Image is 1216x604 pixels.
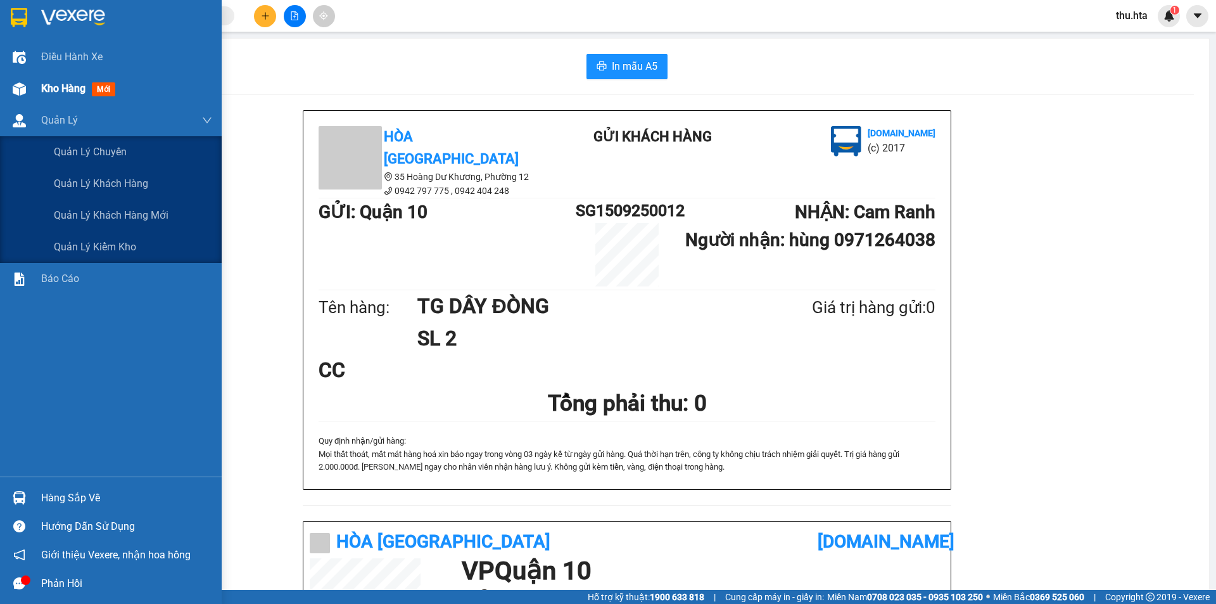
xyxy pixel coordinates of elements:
[254,5,276,27] button: plus
[1030,592,1084,602] strong: 0369 525 060
[650,592,704,602] strong: 1900 633 818
[868,128,935,138] b: [DOMAIN_NAME]
[319,11,328,20] span: aim
[685,229,935,250] b: Người nhận : hùng 0971264038
[867,592,983,602] strong: 0708 023 035 - 0935 103 250
[319,295,417,321] div: Tên hàng:
[417,290,750,322] h1: TG DÂY ĐÒNG
[1172,6,1177,15] span: 1
[384,186,393,195] span: phone
[13,520,25,532] span: question-circle
[54,144,127,160] span: Quản lý chuyến
[106,48,174,58] b: [DOMAIN_NAME]
[750,295,935,321] div: Giá trị hàng gửi: 0
[319,184,547,198] li: 0942 797 775 , 0942 404 248
[993,590,1084,604] span: Miền Bắc
[319,386,935,421] h1: Tổng phải thu: 0
[13,51,26,64] img: warehouse-icon
[41,574,212,593] div: Phản hồi
[54,207,168,223] span: Quản lý khách hàng mới
[725,590,824,604] span: Cung cấp máy in - giấy in:
[1146,593,1155,601] span: copyright
[41,112,78,128] span: Quản Lý
[41,547,191,563] span: Giới thiệu Vexere, nhận hoa hồng
[319,435,935,473] div: Quy định nhận/gửi hàng :
[284,5,306,27] button: file-add
[13,491,26,504] img: warehouse-icon
[106,60,174,76] li: (c) 2017
[384,129,519,167] b: Hòa [GEOGRAPHIC_DATA]
[1106,8,1158,23] span: thu.hta
[41,49,103,65] span: Điều hành xe
[54,239,136,255] span: Quản lý kiểm kho
[54,176,148,191] span: Quản lý khách hàng
[13,549,25,561] span: notification
[11,8,27,27] img: logo-vxr
[417,323,750,354] h1: SL 2
[597,61,607,73] span: printer
[1094,590,1096,604] span: |
[13,577,25,589] span: message
[319,170,547,184] li: 35 Hoàng Dư Khương, Phường 12
[290,11,299,20] span: file-add
[261,11,270,20] span: plus
[714,590,716,604] span: |
[41,517,212,536] div: Hướng dẫn sử dụng
[593,129,712,145] b: Gửi khách hàng
[1192,10,1203,22] span: caret-down
[576,198,678,223] h1: SG1509250012
[41,271,79,286] span: Báo cáo
[13,273,26,286] img: solution-icon
[313,5,335,27] button: aim
[1170,6,1179,15] sup: 1
[462,558,938,584] h1: VP Quận 10
[827,590,983,604] span: Miền Nam
[612,58,657,74] span: In mẫu A5
[78,18,125,78] b: Gửi khách hàng
[13,82,26,96] img: warehouse-icon
[586,54,668,79] button: printerIn mẫu A5
[13,114,26,127] img: warehouse-icon
[319,354,522,386] div: CC
[831,126,861,157] img: logo.jpg
[41,82,85,94] span: Kho hàng
[319,202,427,222] b: GỬI : Quận 10
[1186,5,1208,27] button: caret-down
[41,489,212,508] div: Hàng sắp về
[795,202,935,222] b: NHẬN : Cam Ranh
[16,82,65,164] b: Hòa [GEOGRAPHIC_DATA]
[336,531,550,552] b: Hòa [GEOGRAPHIC_DATA]
[137,16,168,46] img: logo.jpg
[588,590,704,604] span: Hỗ trợ kỹ thuật:
[818,531,954,552] b: [DOMAIN_NAME]
[92,82,115,96] span: mới
[986,594,990,600] span: ⚪️
[384,172,393,181] span: environment
[868,140,935,156] li: (c) 2017
[319,448,935,474] p: Mọi thất thoát, mất mát hàng hoá xin báo ngay trong vòng 03 ngày kể từ ngày gửi hà...
[1163,10,1175,22] img: icon-new-feature
[202,115,212,125] span: down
